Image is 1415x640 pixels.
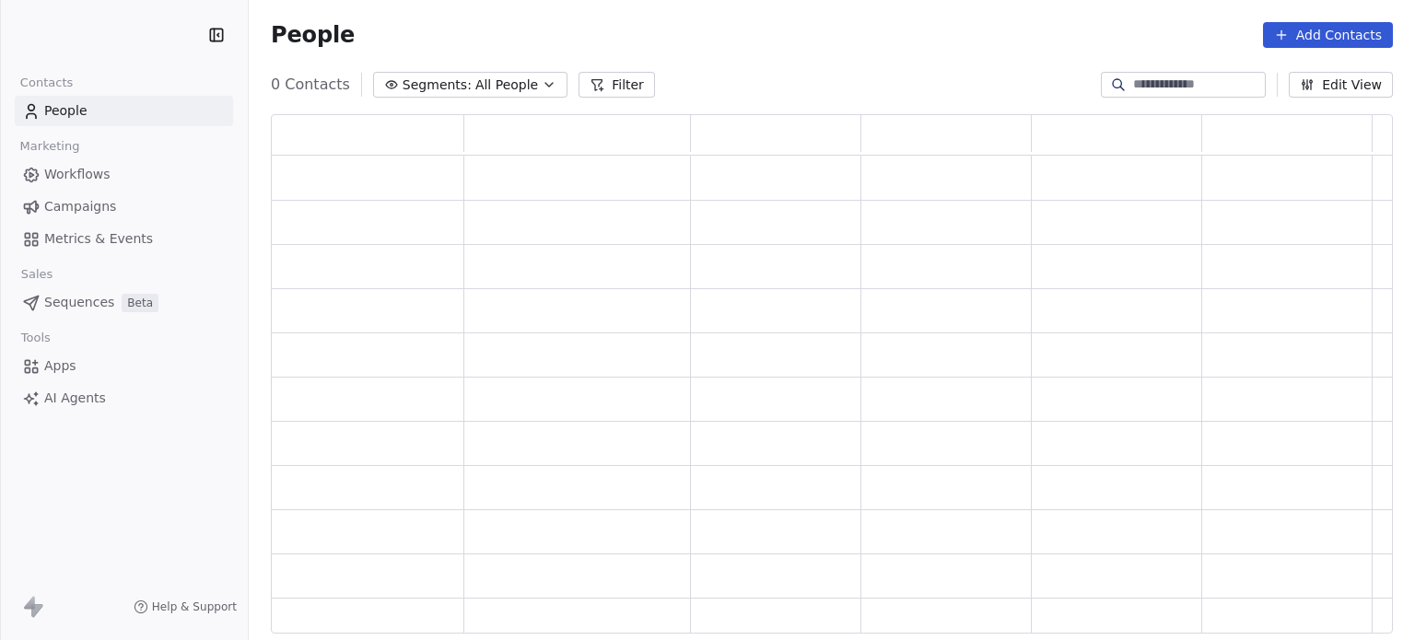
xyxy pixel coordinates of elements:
span: Help & Support [152,599,237,614]
span: People [44,101,88,121]
span: AI Agents [44,389,106,408]
a: SequencesBeta [15,287,233,318]
span: Tools [13,324,58,352]
span: Sales [13,261,61,288]
a: Help & Support [134,599,237,614]
a: People [15,96,233,126]
a: Campaigns [15,192,233,222]
a: AI Agents [15,383,233,413]
span: Metrics & Events [44,229,153,249]
span: All People [475,76,538,95]
span: Contacts [12,69,81,97]
span: Marketing [12,133,88,160]
a: Workflows [15,159,233,190]
span: Sequences [44,293,114,312]
span: Apps [44,356,76,376]
a: Apps [15,351,233,381]
span: People [271,21,355,49]
span: 0 Contacts [271,74,350,96]
span: Segments: [403,76,472,95]
button: Filter [579,72,655,98]
span: Workflows [44,165,111,184]
a: Metrics & Events [15,224,233,254]
span: Beta [122,294,158,312]
span: Campaigns [44,197,116,216]
button: Add Contacts [1263,22,1393,48]
button: Edit View [1289,72,1393,98]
